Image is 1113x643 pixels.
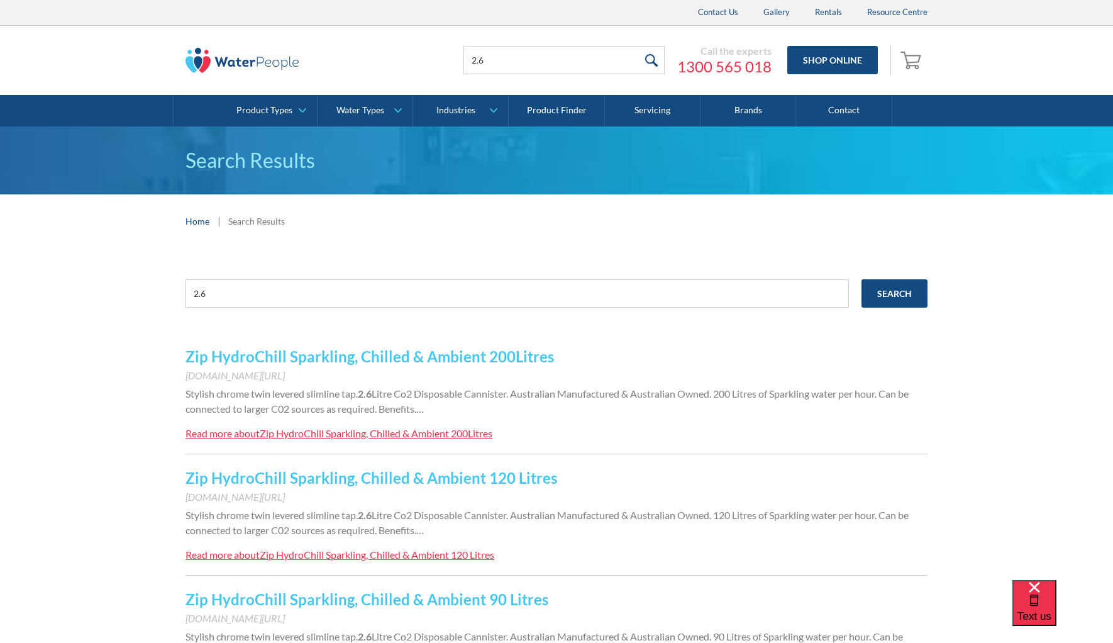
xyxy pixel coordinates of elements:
a: Servicing [605,95,700,126]
span: Litre Co2 Disposable Cannister. Australian Manufactured & Australian Owned. 200 Litres of Sparkli... [185,388,909,415]
a: Home [185,215,209,228]
strong: 2.6 [358,509,372,521]
a: Water Types [318,95,413,126]
a: Read more aboutZip HydroChill Sparkling, Chilled & Ambient 200Litres [185,426,492,441]
div: Read more about [185,549,260,561]
strong: 2.6 [358,630,372,642]
span: Litre Co2 Disposable Cannister. Australian Manufactured & Australian Owned. 120 Litres of Sparkli... [185,509,909,536]
span: Stylish chrome twin levered slimline tap. [185,388,358,400]
div: Read more about [185,427,260,439]
img: shopping cart [900,50,924,70]
span: Stylish chrome twin levered slimline tap. [185,630,358,642]
a: Zip HydroChill Sparkling, Chilled & Ambient 90 Litres [185,590,548,608]
div: Industries [436,105,475,116]
div: Call the experts [677,45,772,57]
div: [DOMAIN_NAME][URL] [185,368,927,383]
input: e.g. chilled water cooler [185,279,849,308]
a: Product Finder [509,95,604,126]
a: Brands [700,95,796,126]
iframe: podium webchat widget bubble [1012,580,1113,643]
input: Search products [463,46,665,74]
a: Contact [796,95,892,126]
a: Shop Online [787,46,878,74]
div: Product Types [236,105,292,116]
a: Industries [413,95,508,126]
a: Product Types [221,95,316,126]
a: 1300 565 018 [677,57,772,76]
span: … [416,524,424,536]
input: Search [861,279,927,308]
a: Zip HydroChill Sparkling, Chilled & Ambient 200Litres [185,347,554,366]
div: Zip HydroChill Sparkling, Chilled & Ambient 120 Litres [260,549,494,561]
div: Water Types [336,105,384,116]
span: … [416,403,424,415]
span: Stylish chrome twin levered slimline tap. [185,509,358,521]
a: Read more aboutZip HydroChill Sparkling, Chilled & Ambient 120 Litres [185,547,494,562]
img: The Water People [185,48,299,73]
div: | [216,213,222,228]
div: [DOMAIN_NAME][URL] [185,611,927,626]
div: Search Results [228,215,285,228]
a: Zip HydroChill Sparkling, Chilled & Ambient 120 Litres [185,469,557,487]
a: Open empty cart [897,45,927,75]
div: [DOMAIN_NAME][URL] [185,489,927,505]
div: Zip HydroChill Sparkling, Chilled & Ambient 200Litres [260,427,492,439]
strong: 2.6 [358,388,372,400]
h1: Search Results [185,145,927,176]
